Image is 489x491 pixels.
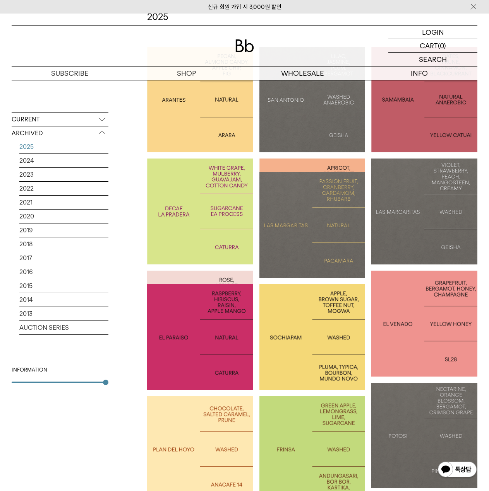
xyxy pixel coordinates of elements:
a: 신규 회원 가입 시 3,000원 할인 [208,3,281,10]
a: 2022 [19,182,108,195]
a: 브라질 사맘바이아BRAZIL SAMAMBAIA [371,47,477,153]
a: 콜롬비아 라 프라데라 디카페인 COLOMBIA LA PRADERA DECAF [147,159,253,264]
a: 2013 [19,307,108,321]
a: 2019 [19,223,108,237]
div: INFORMATION [12,366,108,374]
a: AUCTION SERIES [19,321,108,334]
a: 브라질 아란치스BRAZIL ARANTES [147,47,253,153]
a: 2025 [19,140,108,153]
a: SUBSCRIBE [12,66,128,80]
a: CART (0) [388,39,477,53]
a: 멕시코 소치아팜MEXICO SOCHIAPAM [259,284,365,390]
a: 코스타리카 엘 야마론COSTA RICA EL LLAMARÓN [147,271,253,377]
p: ARCHIVED [12,126,108,140]
p: (0) [438,39,446,52]
img: 카카오톡 채널 1:1 채팅 버튼 [437,461,477,479]
a: 산 안토니오: 게이샤SAN ANTONIO: GEISHA [259,47,365,153]
a: 2015 [19,279,108,293]
p: CART [420,39,438,52]
a: 2014 [19,293,108,307]
a: 포토시: 핑크 버번POTOSI: PINK BOURBON [371,383,477,489]
p: INFO [361,66,477,80]
a: 2024 [19,154,108,167]
img: 로고 [235,39,254,52]
a: 라스 마가리타스: 게이샤LAS MARGARITAS: GEISHA [371,159,477,264]
a: 2016 [19,265,108,279]
a: 콜롬비아 엘 파라이소COLOMBIA EL PARAISO [147,284,253,390]
a: 2017 [19,251,108,265]
a: 페루 로스 실바PERU LOS SILVA [259,159,365,264]
p: SEARCH [419,53,447,66]
p: CURRENT [12,113,108,126]
a: 라스 마가리타스: 파카마라LAS MARGARITAS: PACAMARA [259,172,365,278]
a: SHOP [128,66,245,80]
a: 코스타리카 엘 베나도COSTA RICA EL VENADO [371,271,477,377]
a: 2018 [19,237,108,251]
p: WHOLESALE [245,66,361,80]
a: 2021 [19,196,108,209]
p: LOGIN [422,26,444,39]
a: 2020 [19,210,108,223]
a: 2023 [19,168,108,181]
a: LOGIN [388,26,477,39]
